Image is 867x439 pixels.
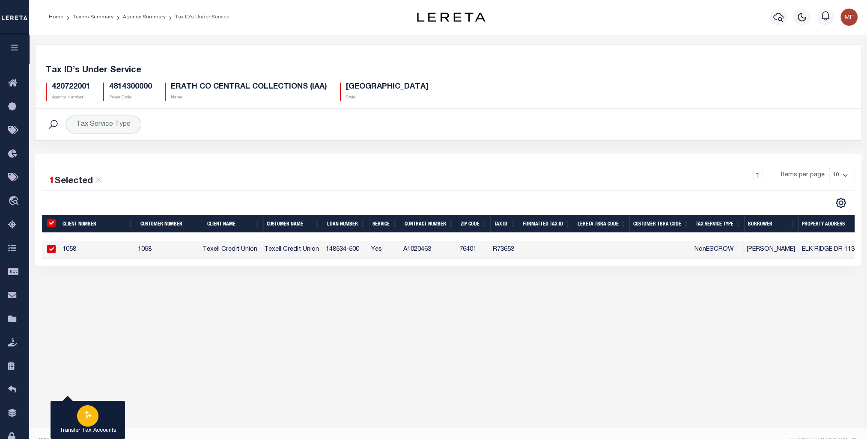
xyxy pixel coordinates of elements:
a: Agency Summary [123,15,166,20]
p: State [346,95,429,101]
th: Borrower: activate to sort column ascending [744,215,798,233]
th: Formatted Tax ID: activate to sort column ascending [519,215,574,233]
td: NonESCROW [691,241,743,259]
th: Property Address: activate to sort column ascending [798,215,863,233]
th: Zip Code: activate to sort column ascending [457,215,490,233]
a: Taxers Summary [73,15,113,20]
p: Transfer Tax Accounts [60,427,116,435]
th: &nbsp; [42,215,60,233]
div: Selected [49,175,102,188]
th: Client Number: activate to sort column ascending [59,215,137,233]
p: Name [171,95,327,101]
div: Tax Service Type [66,116,141,133]
th: Customer Name: activate to sort column ascending [263,215,323,233]
span: 1 [49,177,54,186]
p: Payee Code [109,95,152,101]
td: 1058 [59,241,134,259]
h5: Tax ID’s Under Service [46,65,851,76]
a: 1 [753,171,763,180]
td: [PERSON_NAME] [743,241,798,259]
h5: [GEOGRAPHIC_DATA] [346,83,429,92]
td: Texell Credit Union [261,241,322,259]
td: Texell Credit Union [199,241,261,259]
td: 76401 [456,241,489,259]
th: LERETA TBRA Code: activate to sort column ascending [574,215,629,233]
img: svg+xml;base64,PHN2ZyB4bWxucz0iaHR0cDovL3d3dy53My5vcmcvMjAwMC9zdmciIHBvaW50ZXItZXZlbnRzPSJub25lIi... [840,9,858,26]
p: Agency Number [52,95,90,101]
th: Client Name: activate to sort column ascending [204,215,264,233]
i: travel_explore [8,196,22,207]
h5: ERATH CO CENTRAL COLLECTIONS (IAA) [171,83,327,92]
th: Customer Number [137,215,204,233]
th: Contract Number: activate to sort column ascending [401,215,457,233]
a: Home [49,15,63,20]
th: Loan Number: activate to sort column ascending [324,215,369,233]
th: Tax ID: activate to sort column ascending [490,215,519,233]
td: Yes [368,241,400,259]
td: 148534-500 [322,241,368,259]
h5: 4814300000 [109,83,152,92]
td: 1058 [134,241,200,259]
span: Items per page [781,171,825,180]
th: Service: activate to sort column ascending [369,215,401,233]
td: A1020463 [400,241,456,259]
th: Tax Service Type: activate to sort column ascending [692,215,744,233]
th: Customer TBRA Code: activate to sort column ascending [629,215,692,233]
td: R73653 [489,241,518,259]
li: Tax ID’s Under Service [166,13,229,21]
img: logo-dark.svg [417,12,486,22]
td: ELK RIDGE DR 1130 [798,241,863,259]
h5: 420722001 [52,83,90,92]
